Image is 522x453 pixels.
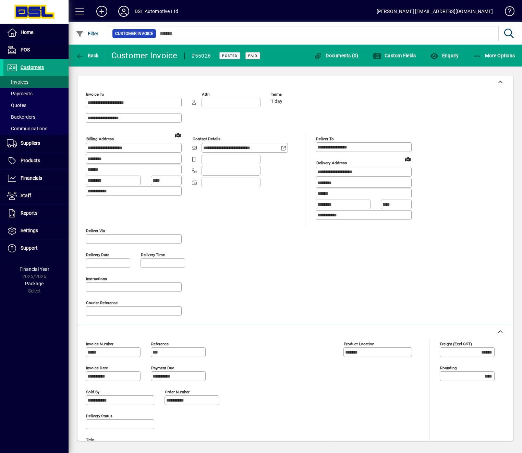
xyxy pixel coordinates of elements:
button: Enquiry [428,49,460,62]
span: Communications [7,126,47,131]
span: Home [21,29,33,35]
span: Documents (0) [314,53,359,58]
a: View on map [402,153,413,164]
span: Financial Year [20,266,49,272]
mat-label: Deliver via [86,228,105,233]
mat-label: Delivery time [141,252,165,257]
a: Knowledge Base [500,1,513,24]
button: Documents (0) [312,49,360,62]
mat-label: Order number [165,389,190,394]
mat-label: Payment due [151,365,174,370]
span: More Options [473,53,515,58]
mat-label: Invoice number [86,341,113,346]
mat-label: Reference [151,341,169,346]
button: Add [91,5,113,17]
span: Posted [222,53,238,58]
span: Filter [76,31,99,36]
mat-label: Invoice To [86,92,104,97]
a: Communications [3,123,69,134]
span: Package [25,281,44,286]
mat-label: Title [86,437,94,442]
span: Invoices [7,79,28,85]
span: Backorders [7,114,35,120]
button: Custom Fields [371,49,418,62]
a: Reports [3,205,69,222]
button: More Options [472,49,517,62]
a: Home [3,24,69,41]
span: Paid [248,53,257,58]
a: Suppliers [3,135,69,152]
span: Settings [21,228,38,233]
a: POS [3,41,69,59]
mat-label: Rounding [440,365,457,370]
span: Customers [21,64,44,70]
div: #55026 [192,50,211,61]
span: Products [21,158,40,163]
button: Profile [113,5,135,17]
a: Backorders [3,111,69,123]
span: 1 day [271,99,282,104]
span: POS [21,47,30,52]
span: Quotes [7,103,26,108]
a: Payments [3,88,69,99]
mat-label: Delivery status [86,413,112,418]
a: Staff [3,187,69,204]
span: Customer Invoice [115,30,153,37]
span: Terms [271,92,312,97]
app-page-header-button: Back [69,49,106,62]
mat-label: Sold by [86,389,99,394]
a: Settings [3,222,69,239]
a: Products [3,152,69,169]
span: Back [76,53,99,58]
span: Financials [21,175,42,181]
mat-label: Courier Reference [86,300,118,305]
mat-label: Instructions [86,276,107,281]
mat-label: Freight (excl GST) [440,341,472,346]
a: Financials [3,170,69,187]
a: Invoices [3,76,69,88]
span: Support [21,245,38,251]
div: [PERSON_NAME] [EMAIL_ADDRESS][DOMAIN_NAME] [377,6,493,17]
span: Custom Fields [373,53,416,58]
span: Payments [7,91,33,96]
mat-label: Attn [202,92,209,97]
mat-label: Delivery date [86,252,109,257]
mat-label: Deliver To [316,136,334,141]
div: Customer Invoice [111,50,178,61]
a: Support [3,240,69,257]
div: DSL Automotive Ltd [135,6,178,17]
a: View on map [172,129,183,140]
mat-label: Product location [344,341,374,346]
span: Enquiry [430,53,459,58]
button: Filter [74,27,100,40]
button: Back [74,49,100,62]
span: Suppliers [21,140,40,146]
span: Reports [21,210,37,216]
mat-label: Invoice date [86,365,108,370]
span: Staff [21,193,31,198]
a: Quotes [3,99,69,111]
